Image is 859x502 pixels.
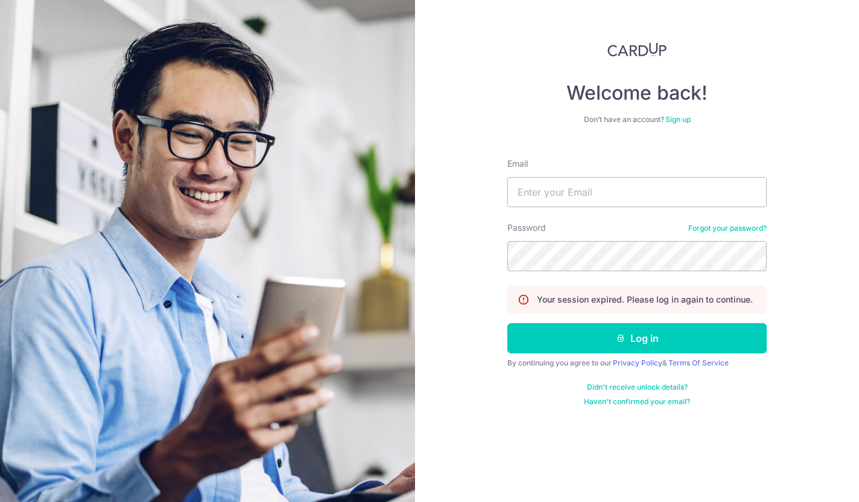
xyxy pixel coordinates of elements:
[507,115,767,124] div: Don’t have an account?
[668,358,729,367] a: Terms Of Service
[507,358,767,368] div: By continuing you agree to our &
[537,294,753,306] p: Your session expired. Please log in again to continue.
[688,224,767,233] a: Forgot your password?
[584,397,690,407] a: Haven't confirmed your email?
[507,323,767,353] button: Log in
[507,222,546,234] label: Password
[507,158,528,170] label: Email
[665,115,691,124] a: Sign up
[613,358,662,367] a: Privacy Policy
[587,382,688,392] a: Didn't receive unlock details?
[507,177,767,207] input: Enter your Email
[607,42,667,57] img: CardUp Logo
[507,81,767,105] h4: Welcome back!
